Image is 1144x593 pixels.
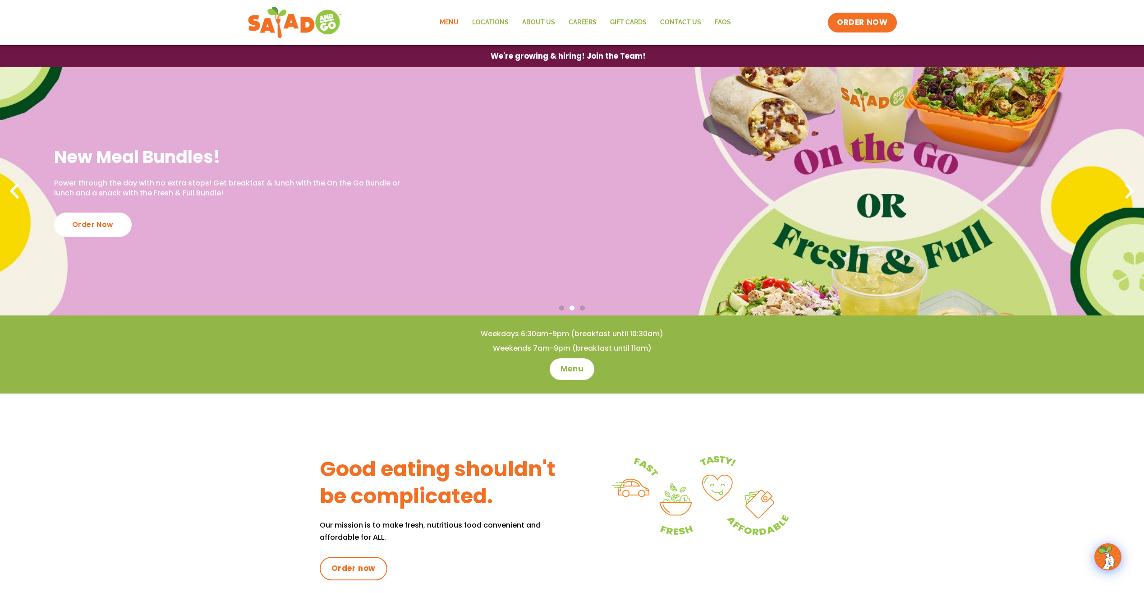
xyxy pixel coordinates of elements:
h4: Weekdays 6:30am-9pm (breakfast until 10:30am) [18,329,1126,339]
span: Go to slide 3 [580,306,585,310]
nav: Menu [433,12,738,33]
a: Menu [550,358,594,380]
div: Previous slide [5,181,24,201]
span: ORDER NOW [837,17,887,28]
a: GIFT CARDS [603,12,653,33]
div: Next slide [1120,181,1139,201]
span: Go to slide 2 [570,306,574,310]
span: Menu [561,364,583,375]
div: Order Now [54,213,132,237]
a: Order now [320,557,387,580]
span: Go to slide 1 [559,306,564,310]
h4: Weekends 7am-9pm (breakfast until 11am) [18,343,1126,353]
a: FAQs [708,12,738,33]
a: Menu [433,12,465,33]
h2: New Meal Bundles! [54,146,414,168]
span: We're growing & hiring! Join the Team! [491,52,646,60]
a: Locations [465,12,515,33]
a: Contact Us [653,12,708,33]
p: Power through the day with no extra stops! Get breakfast & lunch with the On the Go Bundle or lun... [54,178,414,199]
a: ORDER NOW [828,13,896,32]
p: Our mission is to make fresh, nutritious food convenient and affordable for ALL. [320,519,572,543]
a: Careers [562,12,603,33]
img: wpChatIcon [1095,544,1121,570]
img: new-SAG-logo-768×292 [248,5,343,41]
h3: Good eating shouldn't be complicated. [320,456,572,510]
a: We're growing & hiring! Join the Team! [477,46,659,67]
a: About Us [515,12,562,33]
span: Order now [331,563,376,574]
